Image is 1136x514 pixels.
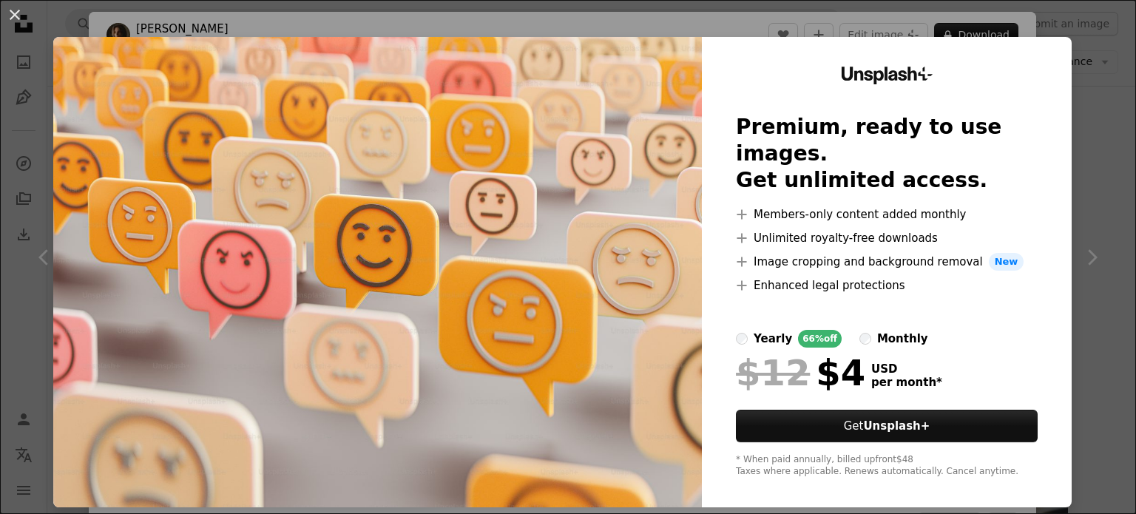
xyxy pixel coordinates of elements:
[736,354,865,392] div: $4
[736,333,748,345] input: yearly66%off
[754,330,792,348] div: yearly
[736,114,1038,194] h2: Premium, ready to use images. Get unlimited access.
[863,419,930,433] strong: Unsplash+
[736,206,1038,223] li: Members-only content added monthly
[859,333,871,345] input: monthly
[736,253,1038,271] li: Image cropping and background removal
[736,410,1038,442] button: GetUnsplash+
[736,277,1038,294] li: Enhanced legal protections
[871,376,942,389] span: per month *
[871,362,942,376] span: USD
[736,229,1038,247] li: Unlimited royalty-free downloads
[798,330,842,348] div: 66% off
[877,330,928,348] div: monthly
[736,354,810,392] span: $12
[989,253,1024,271] span: New
[736,454,1038,478] div: * When paid annually, billed upfront $48 Taxes where applicable. Renews automatically. Cancel any...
